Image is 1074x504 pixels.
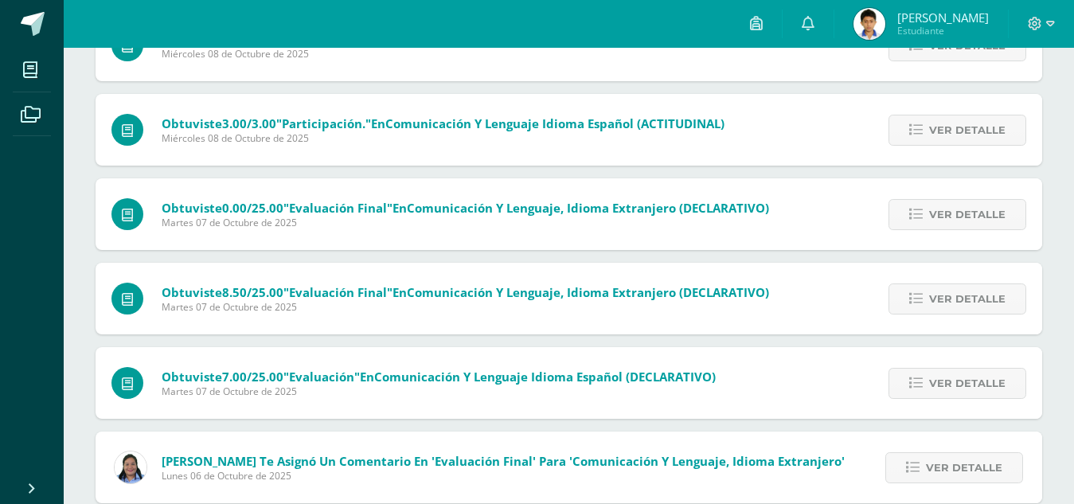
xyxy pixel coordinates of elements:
[222,369,283,385] span: 7.00/25.00
[222,284,283,300] span: 8.50/25.00
[853,8,885,40] img: f9dad6d67f158bb151cb1b1204d971af.png
[407,284,769,300] span: Comunicación y Lenguaje, Idioma Extranjero (DECLARATIVO)
[276,115,371,131] span: "Participación."
[283,369,360,385] span: "Evaluación"
[162,200,769,216] span: Obtuviste en
[162,453,845,469] span: [PERSON_NAME] te asignó un comentario en 'Evaluación Final' para 'Comunicación y Lenguaje, Idioma...
[162,284,769,300] span: Obtuviste en
[162,469,845,483] span: Lunes 06 de Octubre de 2025
[162,369,716,385] span: Obtuviste en
[929,284,1006,314] span: Ver detalle
[222,115,276,131] span: 3.00/3.00
[162,47,789,61] span: Miércoles 08 de Octubre de 2025
[897,24,989,37] span: Estudiante
[929,115,1006,145] span: Ver detalle
[385,115,724,131] span: Comunicación y Lenguaje Idioma Español (ACTITUDINAL)
[162,115,724,131] span: Obtuviste en
[222,200,283,216] span: 0.00/25.00
[929,369,1006,398] span: Ver detalle
[162,300,769,314] span: Martes 07 de Octubre de 2025
[897,10,989,25] span: [PERSON_NAME]
[929,200,1006,229] span: Ver detalle
[283,284,392,300] span: "Evaluación Final"
[162,216,769,229] span: Martes 07 de Octubre de 2025
[283,200,392,216] span: "Evaluación Final"
[407,200,769,216] span: Comunicación y Lenguaje, Idioma Extranjero (DECLARATIVO)
[162,385,716,398] span: Martes 07 de Octubre de 2025
[374,369,716,385] span: Comunicación y Lenguaje Idioma Español (DECLARATIVO)
[115,451,146,483] img: 8a517a26fde2b7d9032ce51f9264dd8d.png
[162,131,724,145] span: Miércoles 08 de Octubre de 2025
[926,453,1002,483] span: Ver detalle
